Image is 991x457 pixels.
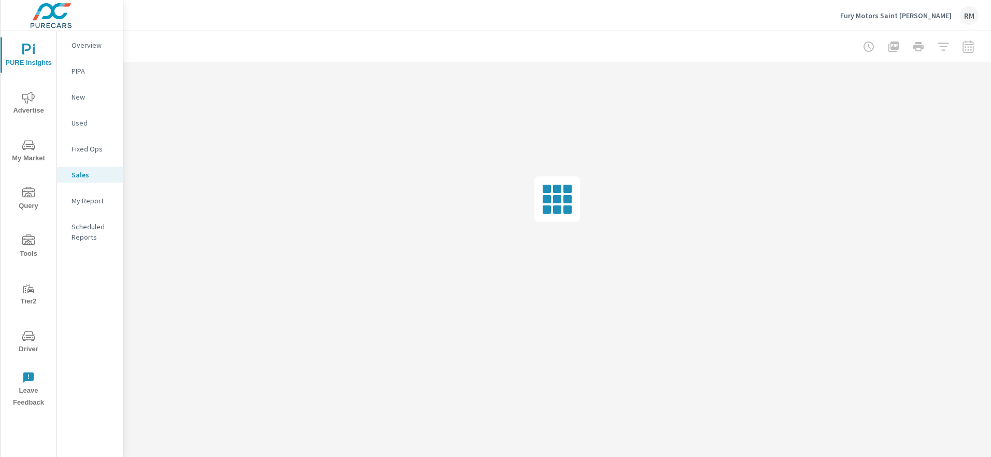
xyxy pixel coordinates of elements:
span: Query [4,187,53,212]
p: Sales [72,170,115,180]
p: Overview [72,40,115,50]
div: nav menu [1,31,56,413]
p: Fury Motors Saint [PERSON_NAME] [840,11,952,20]
span: Tools [4,234,53,260]
span: Advertise [4,91,53,117]
div: Fixed Ops [57,141,123,157]
div: My Report [57,193,123,209]
p: My Report [72,196,115,206]
div: Scheduled Reports [57,219,123,245]
div: Overview [57,37,123,53]
p: Used [72,118,115,128]
p: Scheduled Reports [72,221,115,242]
div: Used [57,115,123,131]
div: Sales [57,167,123,183]
span: Tier2 [4,282,53,308]
p: Fixed Ops [72,144,115,154]
p: PIPA [72,66,115,76]
span: Driver [4,330,53,355]
div: New [57,89,123,105]
span: My Market [4,139,53,164]
span: Leave Feedback [4,371,53,409]
div: PIPA [57,63,123,79]
p: New [72,92,115,102]
div: RM [960,6,979,25]
span: PURE Insights [4,44,53,69]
